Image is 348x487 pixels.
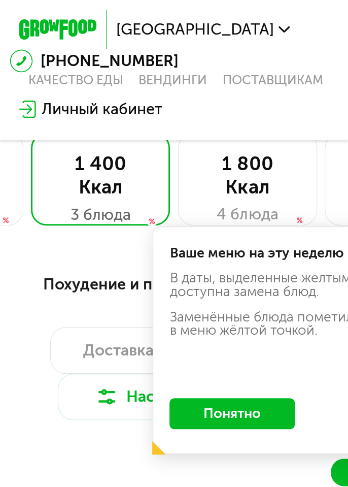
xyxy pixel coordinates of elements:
div: Похудение и поддержание формы [23,272,325,297]
button: Понятно [169,398,294,429]
a: Качество еды [28,73,123,88]
a: Вендинги [138,73,207,88]
div: поставщикам [222,73,323,88]
span: [GEOGRAPHIC_DATA] [116,22,274,37]
div: Личный кабинет [42,98,162,121]
button: Настроить меню [58,374,290,420]
div: 1 800 Ккал [198,152,297,199]
div: 1 400 Ккал [51,152,150,199]
div: 3 блюда [51,203,150,226]
div: 4 блюда [198,203,297,226]
span: Доставка: [83,339,158,362]
a: [PHONE_NUMBER] [10,49,179,73]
